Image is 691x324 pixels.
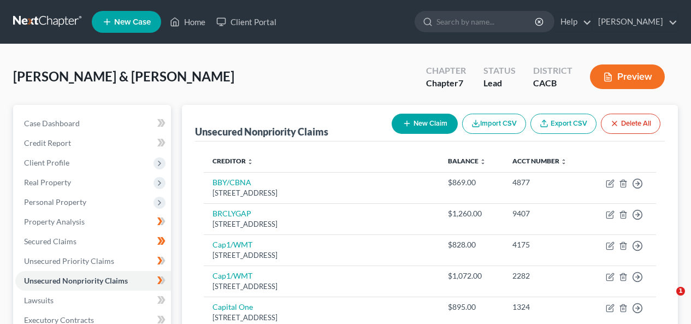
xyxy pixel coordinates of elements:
[590,64,665,89] button: Preview
[555,12,592,32] a: Help
[24,119,80,128] span: Case Dashboard
[212,250,430,261] div: [STREET_ADDRESS]
[24,237,76,246] span: Secured Claims
[483,77,516,90] div: Lead
[211,12,282,32] a: Client Portal
[164,12,211,32] a: Home
[24,178,71,187] span: Real Property
[114,18,151,26] span: New Case
[15,114,171,133] a: Case Dashboard
[448,208,495,219] div: $1,260.00
[533,77,572,90] div: CACB
[512,270,578,281] div: 2282
[15,291,171,310] a: Lawsuits
[195,125,328,138] div: Unsecured Nonpriority Claims
[212,188,430,198] div: [STREET_ADDRESS]
[601,114,660,134] button: Delete All
[15,251,171,271] a: Unsecured Priority Claims
[426,64,466,77] div: Chapter
[24,197,86,207] span: Personal Property
[676,287,685,296] span: 1
[212,157,253,165] a: Creditor unfold_more
[15,133,171,153] a: Credit Report
[247,158,253,165] i: unfold_more
[462,114,526,134] button: Import CSV
[212,240,252,249] a: Cap1/WMT
[24,276,128,285] span: Unsecured Nonpriority Claims
[448,177,495,188] div: $869.00
[212,281,430,292] div: [STREET_ADDRESS]
[212,178,251,187] a: BBY/CBNA
[560,158,567,165] i: unfold_more
[212,209,251,218] a: BRCLYGAP
[512,208,578,219] div: 9407
[512,302,578,313] div: 1324
[512,239,578,250] div: 4175
[24,217,85,226] span: Property Analysis
[448,157,486,165] a: Balance unfold_more
[593,12,677,32] a: [PERSON_NAME]
[212,302,253,311] a: Capital One
[212,219,430,229] div: [STREET_ADDRESS]
[448,302,495,313] div: $895.00
[212,271,252,280] a: Cap1/WMT
[483,64,516,77] div: Status
[24,138,71,148] span: Credit Report
[512,157,567,165] a: Acct Number unfold_more
[24,256,114,266] span: Unsecured Priority Claims
[530,114,596,134] a: Export CSV
[436,11,536,32] input: Search by name...
[15,212,171,232] a: Property Analysis
[533,64,572,77] div: District
[426,77,466,90] div: Chapter
[654,287,680,313] iframe: Intercom live chat
[24,296,54,305] span: Lawsuits
[392,114,458,134] button: New Claim
[480,158,486,165] i: unfold_more
[448,239,495,250] div: $828.00
[448,270,495,281] div: $1,072.00
[24,158,69,167] span: Client Profile
[512,177,578,188] div: 4877
[458,78,463,88] span: 7
[15,271,171,291] a: Unsecured Nonpriority Claims
[212,313,430,323] div: [STREET_ADDRESS]
[15,232,171,251] a: Secured Claims
[13,68,234,84] span: [PERSON_NAME] & [PERSON_NAME]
